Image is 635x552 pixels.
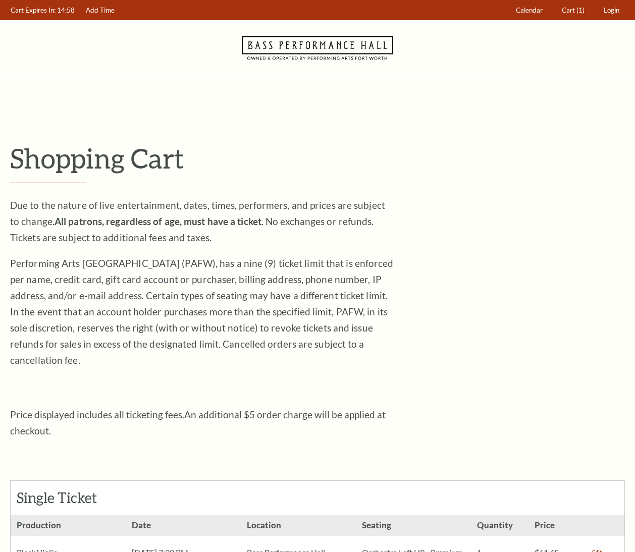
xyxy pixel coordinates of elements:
[557,1,590,20] a: Cart (1)
[57,6,75,14] span: 14:58
[10,409,386,436] span: An additional $5 order charge will be applied at checkout.
[11,515,126,536] h3: Production
[241,515,356,536] h3: Location
[126,515,241,536] h3: Date
[356,515,471,536] h3: Seating
[511,1,548,20] a: Calendar
[55,215,261,227] strong: All patrons, regardless of age, must have a ticket
[576,6,585,14] span: (1)
[81,1,120,20] a: Add Time
[11,6,56,14] span: Cart Expires In:
[516,6,543,14] span: Calendar
[10,407,394,439] p: Price displayed includes all ticketing fees.
[599,1,624,20] a: Login
[17,489,127,507] h2: Single Ticket
[10,199,385,243] span: Due to the nature of live entertainment, dates, times, performers, and prices are subject to chan...
[471,515,528,536] h3: Quantity
[10,255,394,368] p: Performing Arts [GEOGRAPHIC_DATA] (PAFW), has a nine (9) ticket limit that is enforced per name, ...
[604,6,619,14] span: Login
[10,142,625,175] p: Shopping Cart
[562,6,575,14] span: Cart
[528,515,586,536] h3: Price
